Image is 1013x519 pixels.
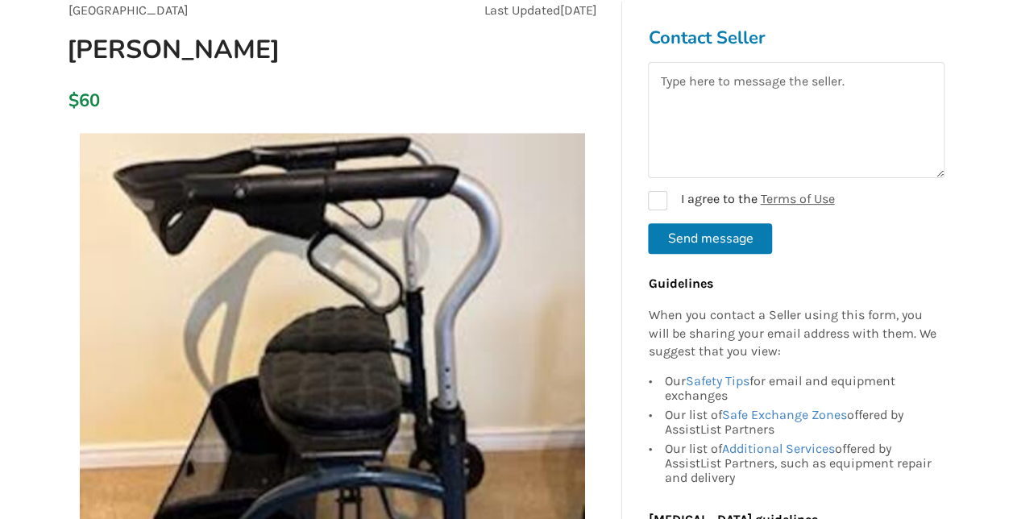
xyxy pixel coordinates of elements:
h3: Contact Seller [648,27,944,49]
div: Our for email and equipment exchanges [664,375,936,406]
a: Additional Services [721,442,834,457]
a: Safety Tips [685,374,749,389]
span: Last Updated [484,2,559,18]
label: I agree to the [648,191,834,210]
b: Guidelines [648,276,712,291]
span: [GEOGRAPHIC_DATA] [69,2,189,18]
button: Send message [648,223,772,254]
div: Our list of offered by AssistList Partners [664,406,936,440]
a: Terms of Use [760,191,834,206]
div: Our list of offered by AssistList Partners, such as equipment repair and delivery [664,440,936,486]
h1: [PERSON_NAME] [54,33,435,66]
div: $60 [69,89,77,112]
p: When you contact a Seller using this form, you will be sharing your email address with them. We s... [648,306,936,362]
a: Safe Exchange Zones [721,408,846,423]
span: [DATE] [559,2,596,18]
